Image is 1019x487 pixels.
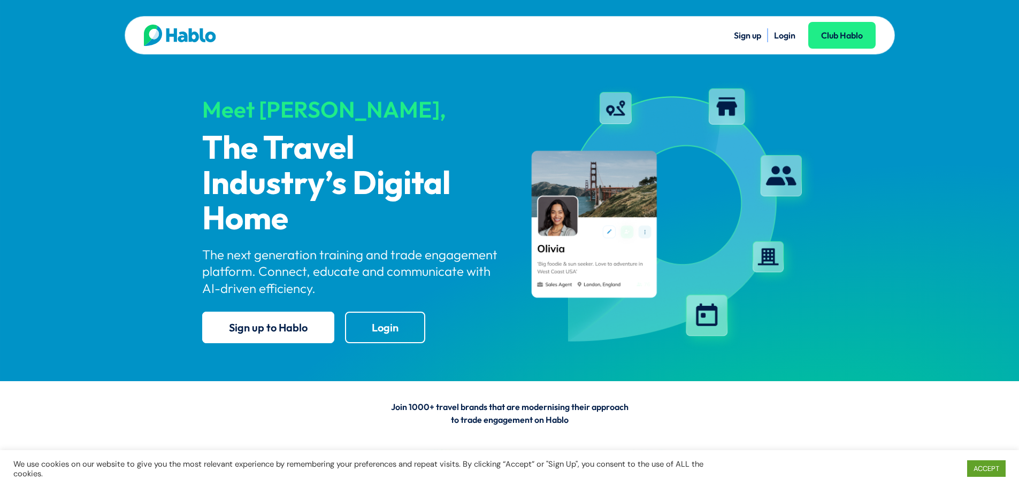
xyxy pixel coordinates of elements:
img: hablo-profile-image [519,80,817,352]
div: We use cookies on our website to give you the most relevant experience by remembering your prefer... [13,459,708,478]
a: Club Hablo [808,22,876,49]
img: Hablo logo main 2 [144,25,216,46]
a: Login [345,312,425,343]
a: Login [774,30,795,41]
a: Sign up [734,30,761,41]
p: The next generation training and trade engagement platform. Connect, educate and communicate with... [202,246,501,297]
div: Meet [PERSON_NAME], [202,97,501,122]
span: Join 1000+ travel brands that are modernising their approach to trade engagement on Hablo [391,401,629,425]
p: The Travel Industry’s Digital Home [202,132,501,237]
a: Sign up to Hablo [202,312,334,343]
a: ACCEPT [967,460,1006,477]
